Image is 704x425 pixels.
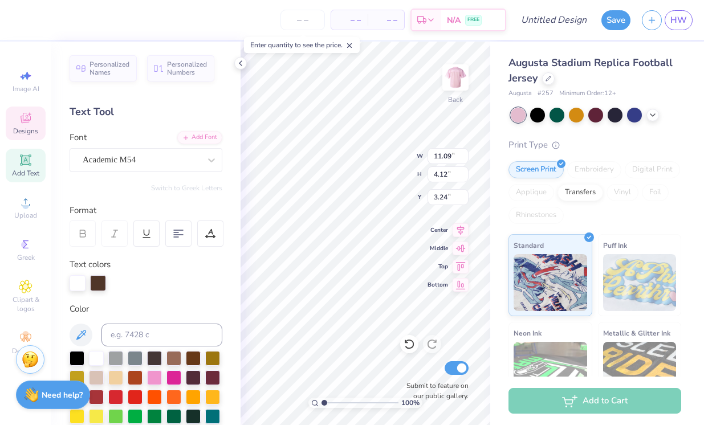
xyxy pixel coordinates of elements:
[508,207,564,224] div: Rhinestones
[514,239,544,251] span: Standard
[70,204,223,217] div: Format
[400,381,469,401] label: Submit to feature on our public gallery.
[444,66,467,89] img: Back
[14,211,37,220] span: Upload
[642,184,669,201] div: Foil
[467,16,479,24] span: FREE
[177,131,222,144] div: Add Font
[508,89,532,99] span: Augusta
[603,342,677,399] img: Metallic & Glitter Ink
[70,303,222,316] div: Color
[559,89,616,99] span: Minimum Order: 12 +
[428,263,448,271] span: Top
[12,169,39,178] span: Add Text
[42,390,83,401] strong: Need help?
[512,9,596,31] input: Untitled Design
[70,258,111,271] label: Text colors
[17,253,35,262] span: Greek
[625,161,680,178] div: Digital Print
[428,244,448,252] span: Middle
[508,138,681,152] div: Print Type
[70,131,87,144] label: Font
[151,183,222,193] button: Switch to Greek Letters
[244,37,360,53] div: Enter quantity to see the price.
[280,10,325,30] input: – –
[603,239,627,251] span: Puff Ink
[401,398,420,408] span: 100 %
[665,10,693,30] a: HW
[601,10,630,30] button: Save
[448,95,463,105] div: Back
[12,346,39,355] span: Decorate
[514,342,587,399] img: Neon Ink
[567,161,621,178] div: Embroidery
[70,104,222,120] div: Text Tool
[375,14,397,26] span: – –
[538,89,554,99] span: # 257
[508,161,564,178] div: Screen Print
[89,60,130,76] span: Personalized Names
[428,226,448,234] span: Center
[603,327,670,339] span: Metallic & Glitter Ink
[514,327,542,339] span: Neon Ink
[670,14,687,27] span: HW
[101,324,222,346] input: e.g. 7428 c
[13,126,38,136] span: Designs
[338,14,361,26] span: – –
[508,184,554,201] div: Applique
[514,254,587,311] img: Standard
[6,295,46,313] span: Clipart & logos
[603,254,677,311] img: Puff Ink
[607,184,638,201] div: Vinyl
[508,56,673,85] span: Augusta Stadium Replica Football Jersey
[167,60,207,76] span: Personalized Numbers
[447,14,461,26] span: N/A
[13,84,39,93] span: Image AI
[557,184,603,201] div: Transfers
[428,281,448,289] span: Bottom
